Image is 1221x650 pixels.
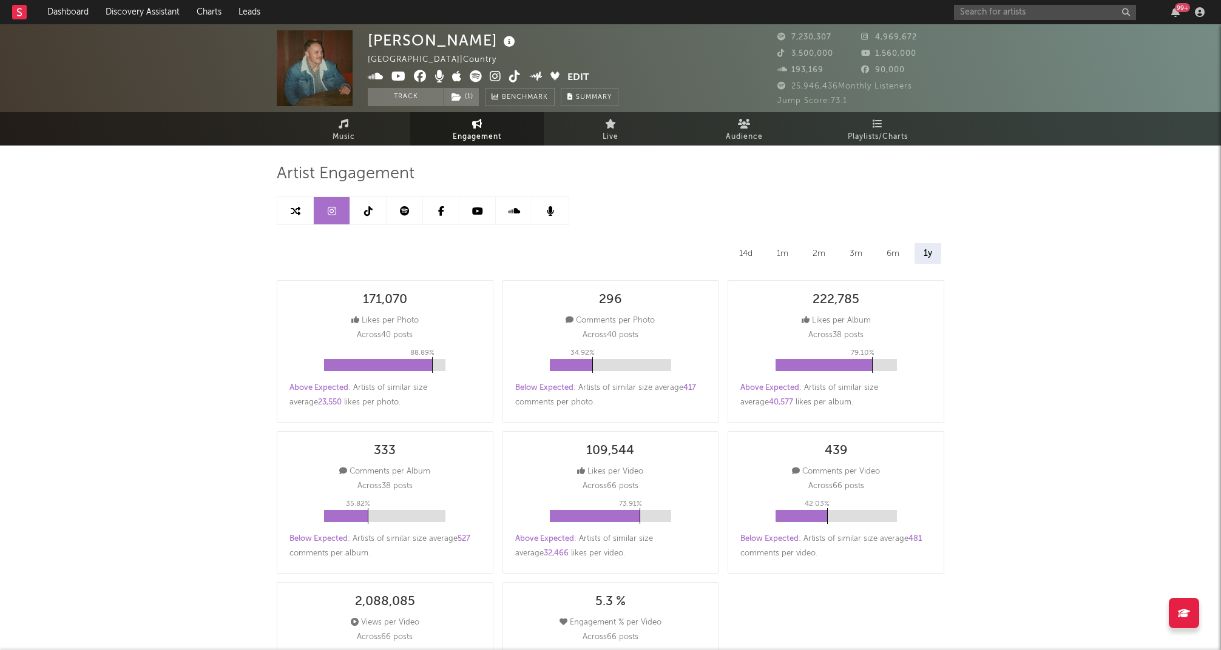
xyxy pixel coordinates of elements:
p: 79.10 % [851,346,874,360]
span: 32,466 [544,549,569,557]
a: Audience [677,112,811,146]
span: 3,500,000 [777,50,833,58]
span: Live [603,130,618,144]
span: Above Expected [515,535,574,543]
p: 73.91 % [619,497,642,511]
span: 23,550 [318,398,342,406]
span: 25,946,436 Monthly Listeners [777,82,912,90]
div: 14d [730,243,762,264]
span: Engagement [453,130,501,144]
span: 7,230,307 [777,33,831,41]
div: 3m [840,243,871,264]
div: Comments per Album [339,464,430,479]
div: 1m [768,243,797,264]
p: Across 40 posts [357,328,413,343]
div: Views per Video [351,615,419,630]
div: 1y [915,243,941,264]
span: Audience [726,130,763,144]
div: 2m [803,243,834,264]
button: Track [368,88,444,106]
div: : Artists of similar size average likes per video . [515,532,706,561]
div: Engagement % per Video [560,615,661,630]
div: Likes per Video [577,464,643,479]
div: Likes per Photo [351,313,419,328]
div: 6m [878,243,908,264]
span: ( 1 ) [444,88,479,106]
div: Comments per Photo [566,313,655,328]
div: : Artists of similar size average comments per album . [289,532,481,561]
div: 5.3 % [595,595,626,609]
button: 99+ [1171,7,1180,17]
div: Likes per Album [802,313,871,328]
div: 99 + [1175,3,1190,12]
p: 34.92 % [570,346,595,360]
p: Across 40 posts [583,328,638,343]
div: 222,785 [813,293,859,307]
div: 171,070 [363,293,407,307]
div: [GEOGRAPHIC_DATA] | Country [368,53,524,67]
button: Edit [567,70,589,85]
p: 42.03 % [805,497,830,511]
span: Summary [576,94,612,101]
p: Across 66 posts [808,479,864,494]
span: Artist Engagement [277,167,414,181]
span: Above Expected [740,384,799,392]
span: 1,560,000 [861,50,916,58]
button: (1) [444,88,479,106]
div: : Artists of similar size average comments per video . [740,532,932,561]
span: Jump Score: 73.1 [777,97,847,105]
p: Across 66 posts [583,479,638,494]
a: Engagement [410,112,544,146]
div: Comments per Video [792,464,880,479]
p: Across 38 posts [808,328,864,343]
span: Below Expected [289,535,348,543]
span: Above Expected [289,384,348,392]
div: 109,544 [586,444,634,458]
p: 35.82 % [346,497,370,511]
div: 296 [599,293,622,307]
div: : Artists of similar size average likes per album . [740,381,932,410]
span: 527 [458,535,470,543]
span: Benchmark [502,90,548,105]
span: Playlists/Charts [848,130,908,144]
div: : Artists of similar size average likes per photo . [289,381,481,410]
p: Across 38 posts [357,479,413,494]
span: Below Expected [515,384,573,392]
span: 4,969,672 [861,33,917,41]
button: Summary [561,88,618,106]
div: 439 [825,444,848,458]
p: Across 66 posts [357,630,413,645]
span: 40,577 [769,398,793,406]
div: 2,088,085 [355,595,415,609]
div: 333 [374,444,396,458]
span: Below Expected [740,535,799,543]
div: : Artists of similar size average comments per photo . [515,381,706,410]
span: 417 [683,384,696,392]
input: Search for artists [954,5,1136,20]
a: Live [544,112,677,146]
span: Music [333,130,355,144]
p: Across 66 posts [583,630,638,645]
a: Music [277,112,410,146]
a: Benchmark [485,88,555,106]
div: [PERSON_NAME] [368,30,518,50]
span: 481 [908,535,922,543]
span: 193,169 [777,66,824,74]
p: 88.89 % [410,346,435,360]
span: 90,000 [861,66,905,74]
a: Playlists/Charts [811,112,944,146]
